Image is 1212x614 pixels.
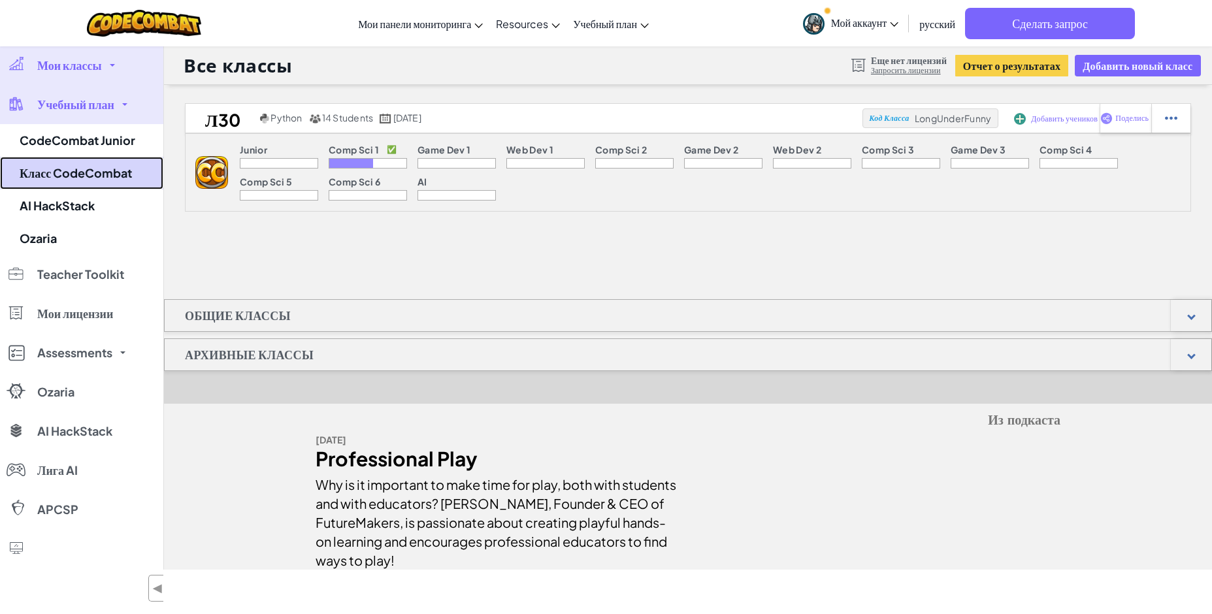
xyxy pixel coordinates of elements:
[566,6,655,41] a: Учебный план
[506,144,553,155] p: Web Dev 1
[240,176,292,187] p: Comp Sci 5
[37,347,112,359] span: Assessments
[87,10,201,37] img: CodeCombat logo
[270,112,302,123] span: Python
[871,65,947,76] a: Запросить лицензии
[418,176,427,187] p: AI
[186,108,862,128] a: Л30 Python 14 Students [DATE]
[316,449,678,468] div: Professional Play
[393,112,421,123] span: [DATE]
[37,386,74,398] span: Ozaria
[37,425,112,437] span: AI HackStack
[316,410,1060,430] h5: Из подкаста
[387,144,397,155] p: ✅
[358,17,471,31] span: Мои панели мониторинга
[184,53,293,78] h1: Все классы
[37,308,113,319] span: Мои лицензии
[37,99,114,110] span: Учебный план
[915,112,992,124] span: LongUnderFunny
[684,144,738,155] p: Game Dev 2
[165,338,334,371] h1: Архивные классы
[803,13,825,35] img: avatar
[965,8,1135,39] a: Сделать запрос
[37,268,124,280] span: Teacher Toolkit
[240,144,267,155] p: Junior
[316,430,678,449] div: [DATE]
[573,17,637,31] span: Учебный план
[489,6,566,41] a: Resources
[796,3,906,44] a: Мой аккаунт
[316,468,678,570] div: Why is it important to make time for play, both with students and with educators? [PERSON_NAME], ...
[352,6,489,41] a: Мои панели мониторинга
[871,55,947,65] span: Еще нет лицензий
[831,16,899,29] span: Мой аккаунт
[1165,112,1177,124] img: IconStudentEllipsis.svg
[913,6,962,41] a: русский
[380,114,391,123] img: calendar.svg
[329,144,379,155] p: Comp Sci 1
[260,114,270,123] img: python.png
[955,55,1069,76] button: Отчет о результатах
[869,114,909,122] span: Код Класса
[595,144,647,155] p: Comp Sci 2
[309,114,321,123] img: MultipleUsers.png
[186,108,257,128] h2: Л30
[322,112,374,123] span: 14 Students
[329,176,380,187] p: Comp Sci 6
[1100,112,1113,124] img: IconShare_Purple.svg
[1115,114,1149,122] span: Поделись
[37,464,78,476] span: Лига AI
[773,144,821,155] p: Web Dev 2
[418,144,470,155] p: Game Dev 1
[152,579,163,598] span: ◀
[951,144,1006,155] p: Game Dev 3
[1014,113,1026,125] img: IconAddStudents.svg
[165,299,311,332] h1: Общие классы
[195,156,228,189] img: logo
[919,17,955,31] span: русский
[862,144,914,155] p: Comp Sci 3
[1031,115,1098,123] span: Добавить учеников
[1040,144,1092,155] p: Comp Sci 4
[1075,55,1200,76] button: Добавить новый класс
[496,17,548,31] span: Resources
[37,59,102,71] span: Мои классы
